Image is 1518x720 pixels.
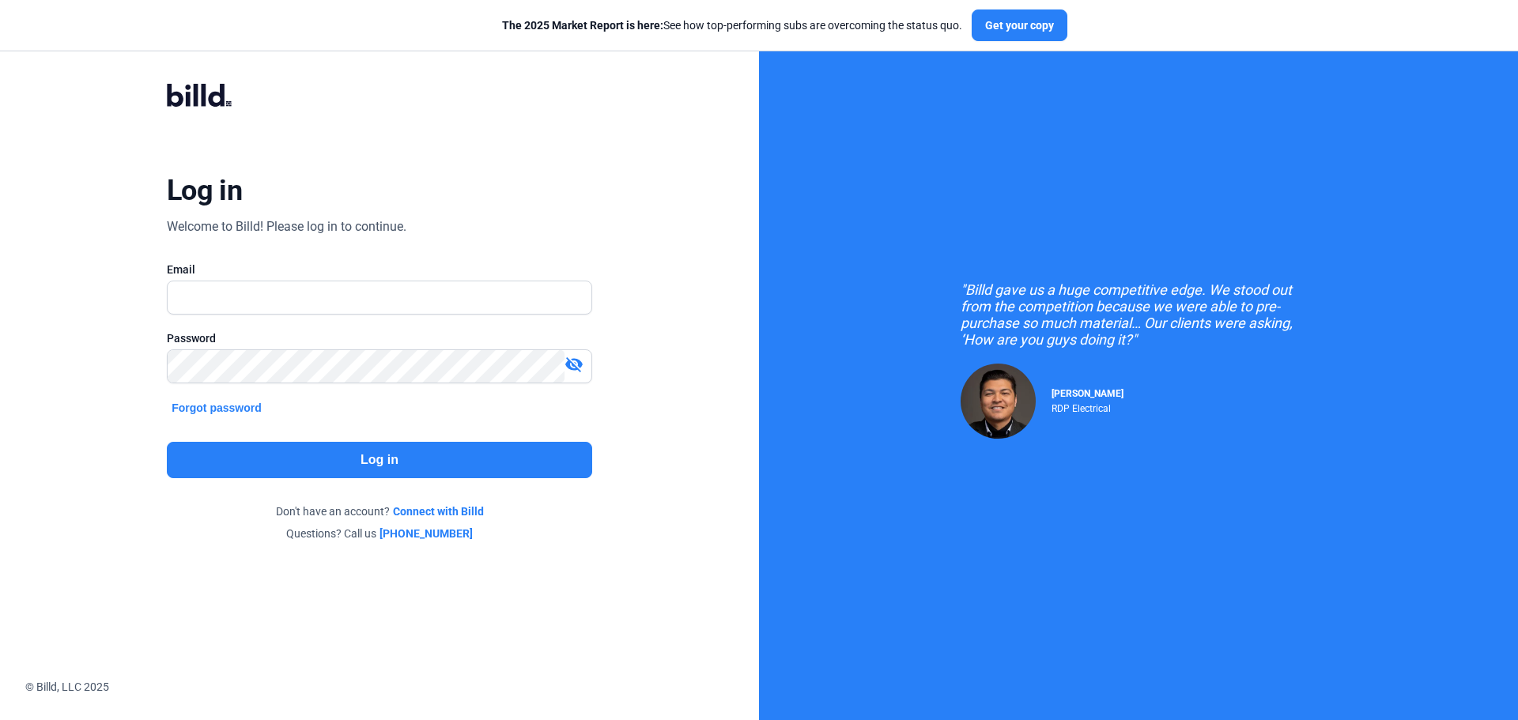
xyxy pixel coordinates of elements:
div: Welcome to Billd! Please log in to continue. [167,217,406,236]
div: "Billd gave us a huge competitive edge. We stood out from the competition because we were able to... [961,281,1316,348]
div: Password [167,330,592,346]
div: Email [167,262,592,277]
button: Log in [167,442,592,478]
div: Questions? Call us [167,526,592,541]
img: Raul Pacheco [961,364,1036,439]
button: Get your copy [972,9,1067,41]
button: Forgot password [167,399,266,417]
div: Don't have an account? [167,503,592,519]
div: See how top-performing subs are overcoming the status quo. [502,17,962,33]
div: RDP Electrical [1052,399,1123,414]
a: [PHONE_NUMBER] [379,526,473,541]
span: The 2025 Market Report is here: [502,19,663,32]
mat-icon: visibility_off [565,355,583,374]
div: Log in [167,173,242,208]
a: Connect with Billd [393,503,484,519]
span: [PERSON_NAME] [1052,388,1123,399]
